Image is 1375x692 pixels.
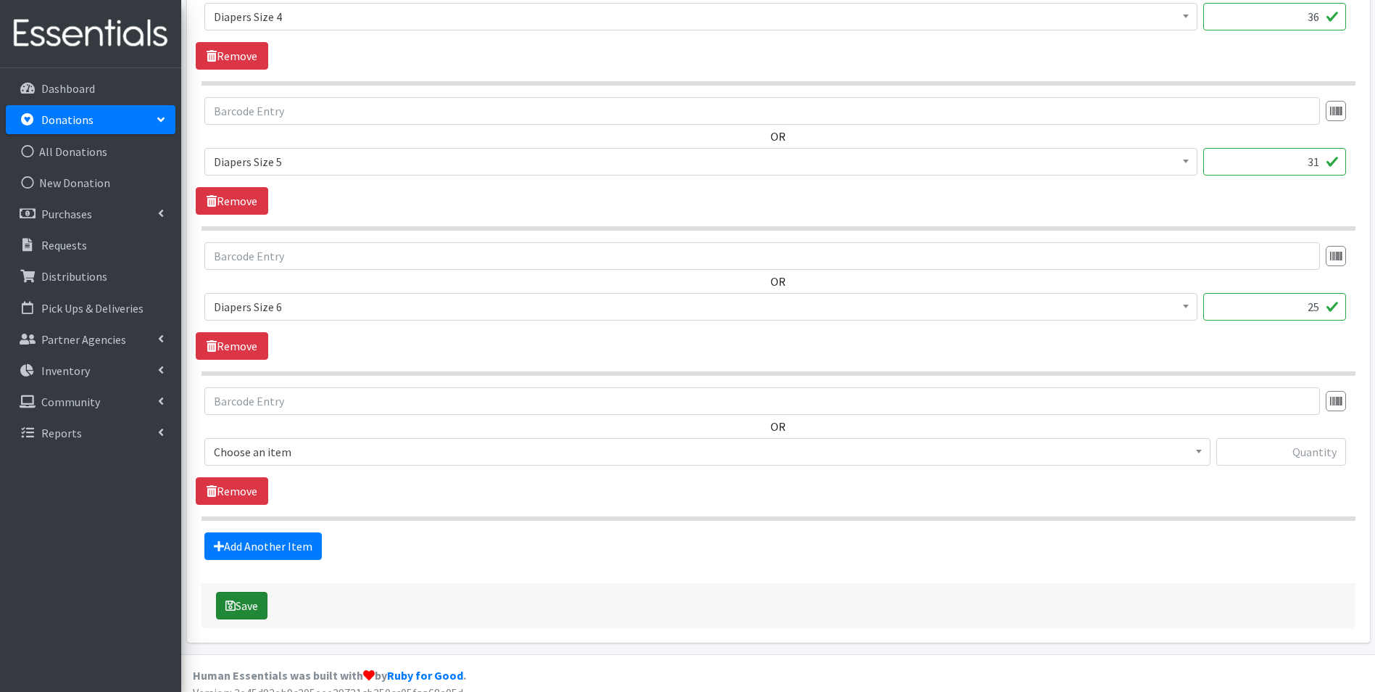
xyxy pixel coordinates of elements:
a: Dashboard [6,74,175,103]
a: All Donations [6,137,175,166]
a: Remove [196,477,268,505]
a: Community [6,387,175,416]
p: Dashboard [41,81,95,96]
button: Save [216,592,267,619]
span: Diapers Size 5 [214,152,1188,172]
span: Diapers Size 5 [204,148,1197,176]
label: OR [770,128,786,145]
p: Partner Agencies [41,332,126,347]
p: Reports [41,426,82,440]
span: Diapers Size 4 [214,7,1188,27]
span: Diapers Size 6 [214,297,1188,317]
input: Barcode Entry [204,242,1320,270]
a: Requests [6,231,175,260]
a: Purchases [6,199,175,228]
input: Barcode Entry [204,387,1320,415]
a: Partner Agencies [6,325,175,354]
strong: Human Essentials was built with by . [193,668,466,683]
span: Choose an item [204,438,1210,466]
a: New Donation [6,168,175,197]
p: Distributions [41,269,107,284]
label: OR [770,273,786,290]
span: Diapers Size 6 [204,293,1197,321]
span: Choose an item [214,442,1201,462]
input: Quantity [1216,438,1346,466]
a: Ruby for Good [387,668,463,683]
p: Pick Ups & Deliveries [41,301,144,316]
a: Inventory [6,356,175,385]
a: Remove [196,187,268,215]
p: Purchases [41,207,92,221]
p: Inventory [41,363,90,378]
input: Quantity [1203,293,1346,321]
a: Remove [196,332,268,360]
p: Donations [41,112,94,127]
a: Pick Ups & Deliveries [6,294,175,323]
span: Diapers Size 4 [204,3,1197,30]
input: Quantity [1203,148,1346,176]
a: Donations [6,105,175,134]
p: Community [41,395,100,409]
label: OR [770,418,786,435]
input: Barcode Entry [204,97,1320,125]
a: Distributions [6,262,175,291]
a: Add Another Item [204,532,322,560]
a: Reports [6,419,175,448]
input: Quantity [1203,3,1346,30]
img: HumanEssentials [6,9,175,58]
p: Requests [41,238,87,252]
a: Remove [196,42,268,70]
